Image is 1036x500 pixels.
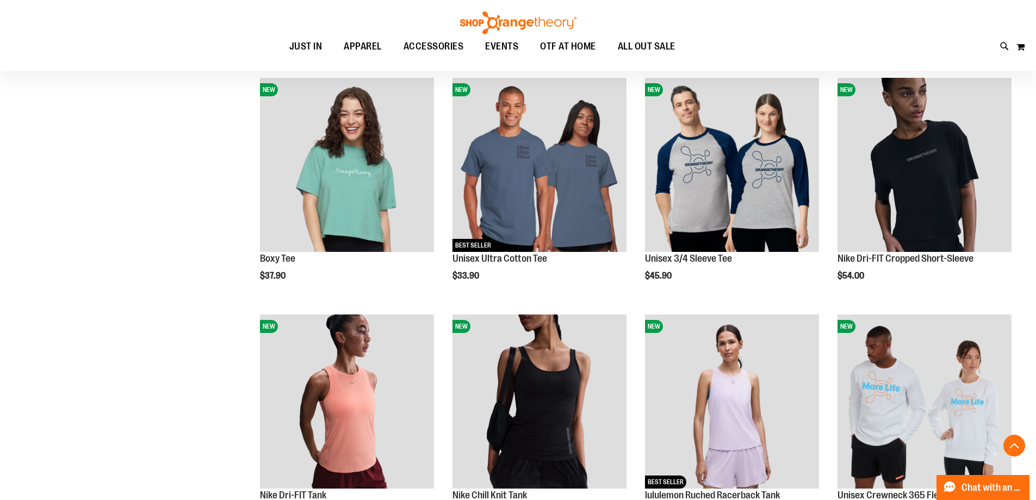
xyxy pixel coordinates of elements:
[485,34,518,59] span: EVENTS
[260,253,295,264] a: Boxy Tee
[645,78,819,252] img: Unisex 3/4 Sleeve Tee
[344,34,382,59] span: APPAREL
[838,253,973,264] a: Nike Dri-FIT Cropped Short-Sleeve
[645,314,819,489] img: lululemon Ruched Racerback Tank
[260,320,278,333] span: NEW
[458,11,578,34] img: Shop Orangetheory
[838,78,1012,252] img: Nike Dri-FIT Cropped Short-Sleeve
[260,314,434,490] a: Nike Dri-FIT TankNEW
[645,83,663,96] span: NEW
[289,34,322,59] span: JUST IN
[838,78,1012,254] a: Nike Dri-FIT Cropped Short-SleeveNEW
[838,271,866,281] span: $54.00
[255,72,439,308] div: product
[260,78,434,254] a: Boxy TeeNEW
[452,83,470,96] span: NEW
[452,239,494,252] span: BEST SELLER
[640,72,824,308] div: product
[260,78,434,252] img: Boxy Tee
[645,320,663,333] span: NEW
[838,320,855,333] span: NEW
[452,78,626,254] a: Unisex Ultra Cotton TeeNEWBEST SELLER
[260,314,434,489] img: Nike Dri-FIT Tank
[260,271,287,281] span: $37.90
[645,314,819,490] a: lululemon Ruched Racerback TankNEWBEST SELLER
[838,314,1012,490] a: Unisex Crewneck 365 Fleece SweatshirtNEW
[447,72,632,308] div: product
[645,271,673,281] span: $45.90
[961,483,1023,493] span: Chat with an Expert
[452,253,547,264] a: Unisex Ultra Cotton Tee
[645,253,732,264] a: Unisex 3/4 Sleeve Tee
[936,475,1030,500] button: Chat with an Expert
[832,72,1017,308] div: product
[645,476,686,489] span: BEST SELLER
[645,78,819,254] a: Unisex 3/4 Sleeve TeeNEW
[1003,435,1025,456] button: Back To Top
[540,34,596,59] span: OTF AT HOME
[838,314,1012,489] img: Unisex Crewneck 365 Fleece Sweatshirt
[452,78,626,252] img: Unisex Ultra Cotton Tee
[260,83,278,96] span: NEW
[452,320,470,333] span: NEW
[404,34,464,59] span: ACCESSORIES
[452,271,481,281] span: $33.90
[452,314,626,490] a: Nike Chill Knit TankNEW
[618,34,675,59] span: ALL OUT SALE
[452,314,626,489] img: Nike Chill Knit Tank
[838,83,855,96] span: NEW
